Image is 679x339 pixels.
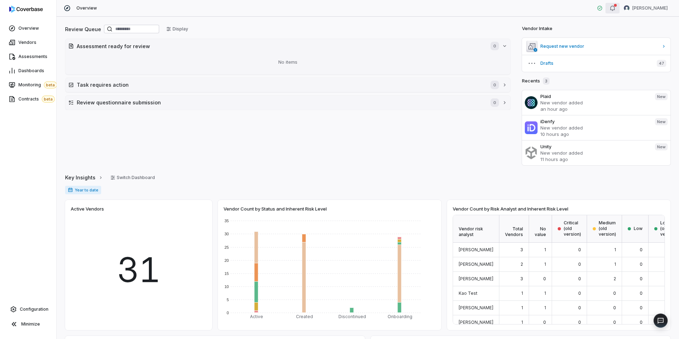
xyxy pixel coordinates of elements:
span: 3 [520,276,523,281]
span: 0 [578,320,581,325]
span: Configuration [20,306,48,312]
span: [PERSON_NAME] [459,276,493,281]
span: 1 [521,291,523,296]
span: 1 [614,247,616,252]
text: 25 [225,245,229,249]
text: 15 [225,271,229,276]
a: Dashboards [1,64,55,77]
span: Minimize [21,321,40,327]
p: New vendor added [540,125,649,131]
h3: Unity [540,143,649,150]
span: Dashboards [18,68,44,74]
span: Contracts [18,96,55,103]
span: Vendor Count by Status and Inherent Risk Level [224,206,327,212]
span: 1 [544,247,546,252]
p: 10 hours ago [540,131,649,137]
span: [PERSON_NAME] [459,262,493,267]
a: UnityNew vendor added11 hours agoNew [522,140,671,165]
text: 0 [227,311,229,315]
h2: Review Queue [65,25,101,33]
span: 0 [578,262,581,267]
a: Request new vendor [522,38,671,55]
span: 0 [578,276,581,281]
div: No items [68,53,507,71]
text: 10 [225,285,229,289]
a: Configuration [3,303,53,316]
button: Switch Dashboard [106,172,159,183]
text: 5 [227,298,229,302]
div: No value [529,215,552,243]
p: New vendor added [540,150,649,156]
span: beta [42,96,55,103]
h2: Task requires action [77,81,483,88]
a: Assessments [1,50,55,63]
span: 2 [521,262,523,267]
button: Brian Ball avatar[PERSON_NAME] [620,3,672,13]
span: 0 [640,305,643,310]
span: New [655,143,668,150]
span: [PERSON_NAME] [459,305,493,310]
button: Minimize [3,317,53,331]
span: Low (old version) [660,220,678,237]
span: 1 [521,320,523,325]
a: PlaidNew vendor addedan hour agoNew [522,90,671,115]
button: Display [162,24,192,34]
span: Assessments [18,54,47,59]
h2: Assessment ready for review [77,42,483,50]
button: Task requires action0 [65,78,510,92]
h2: Recents [522,77,550,85]
span: 1 [521,305,523,310]
span: 0 [613,305,616,310]
span: 1 [614,262,616,267]
span: Overview [18,25,39,31]
span: Overview [76,5,97,11]
span: 31 [117,244,161,295]
span: [PERSON_NAME] [459,247,493,252]
span: beta [44,81,57,88]
a: Contractsbeta [1,93,55,105]
span: Active Vendors [71,206,104,212]
span: 0 [543,320,546,325]
span: Kao Test [459,291,477,296]
span: 0 [613,320,616,325]
a: Monitoringbeta [1,79,55,91]
span: 1 [544,291,546,296]
span: 0 [578,291,581,296]
svg: Date range for report [68,188,73,193]
p: New vendor added [540,99,649,106]
span: 2 [614,276,616,281]
span: 47 [657,60,666,67]
span: Vendors [18,40,36,45]
h2: Vendor Intake [522,25,552,32]
text: 20 [225,258,229,263]
button: Drafts47 [522,55,671,72]
span: Vendor Count by Risk Analyst and Inherent Risk Level [453,206,568,212]
a: Overview [1,22,55,35]
a: Vendors [1,36,55,49]
span: 0 [578,305,581,310]
span: 3 [520,247,523,252]
span: 0 [578,247,581,252]
div: Vendor risk analyst [453,215,499,243]
span: 1 [544,262,546,267]
span: [PERSON_NAME] [632,5,668,11]
h3: Plaid [540,93,649,99]
a: Key Insights [65,170,103,185]
span: 0 [640,262,643,267]
span: 0 [491,98,499,107]
span: 1 [544,305,546,310]
span: Monitoring [18,81,57,88]
h3: iDenfy [540,118,649,125]
h2: Review questionnaire submission [77,99,483,106]
span: [PERSON_NAME] [459,320,493,325]
span: Year to date [65,186,101,194]
span: 0 [640,320,643,325]
span: 0 [491,81,499,89]
span: Medium (old version) [599,220,616,237]
span: 3 [543,77,550,85]
text: 30 [225,232,229,236]
span: 0 [640,247,643,252]
span: 0 [640,291,643,296]
text: 35 [225,219,229,223]
span: New [655,118,668,125]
